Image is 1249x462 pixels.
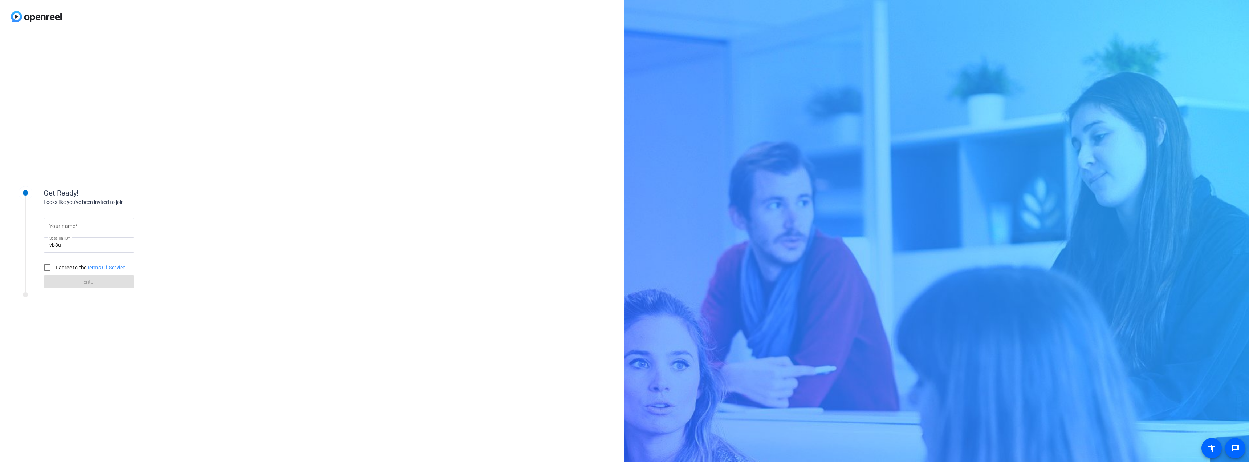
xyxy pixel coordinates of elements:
div: Get Ready! [44,188,189,198]
a: Terms Of Service [87,265,126,270]
mat-label: Session ID [49,236,68,240]
mat-label: Your name [49,223,75,229]
label: I agree to the [54,264,126,271]
mat-icon: message [1231,444,1240,453]
mat-icon: accessibility [1207,444,1216,453]
div: Looks like you've been invited to join [44,198,189,206]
